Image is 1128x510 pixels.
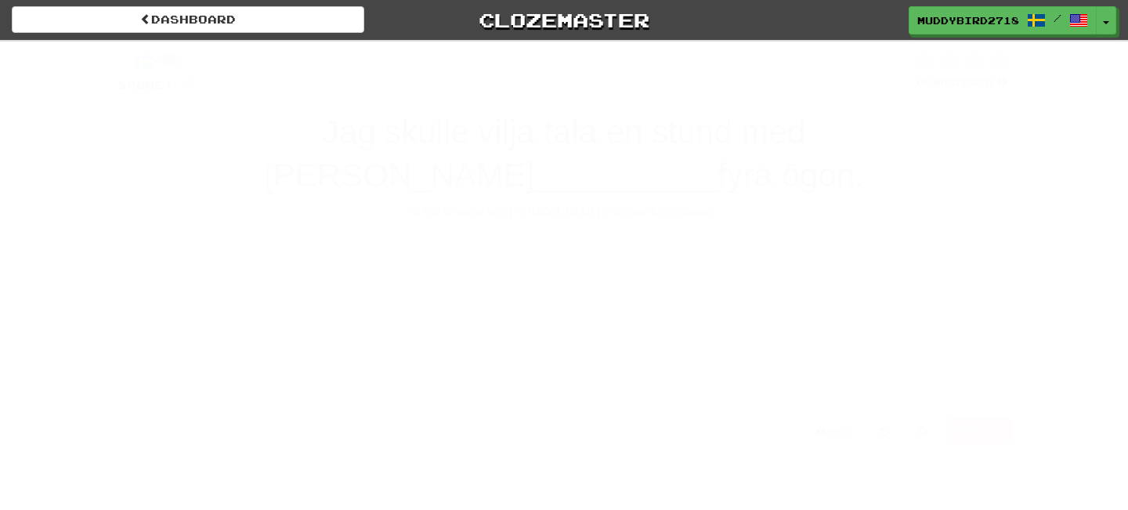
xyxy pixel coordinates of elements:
button: 2.trots [576,230,866,298]
div: Mastered [913,76,1010,90]
small: 4 . [699,352,708,364]
button: Help! [806,418,862,445]
span: Score: [117,78,174,92]
span: ner [708,342,743,367]
span: ovanför [372,252,453,277]
span: 0 % [916,76,932,89]
span: / [1054,13,1061,24]
a: Dashboard [12,6,364,33]
button: Report [946,418,1010,445]
span: Jag skulle vilja tala en stund med [PERSON_NAME] [264,114,805,194]
div: I'd like to speak with [PERSON_NAME] in private for a moment. [117,204,1010,219]
a: MuddyBird2718 / [909,6,1097,34]
small: 2 . [692,262,701,274]
a: Clozemaster [388,6,740,34]
span: mellan [377,342,446,367]
span: fyra ögon. [718,157,864,194]
span: trots [701,252,750,277]
small: 3 . [368,352,378,364]
button: 1.ovanför [262,230,552,298]
button: 4.ner [576,320,866,389]
span: 0 [183,73,197,92]
small: 1 . [363,262,372,274]
button: Round history (alt+y) [869,418,899,445]
button: 3.mellan [262,320,552,389]
span: MuddyBird2718 [917,13,1019,27]
span: __________ [535,157,718,194]
div: / [117,52,197,72]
